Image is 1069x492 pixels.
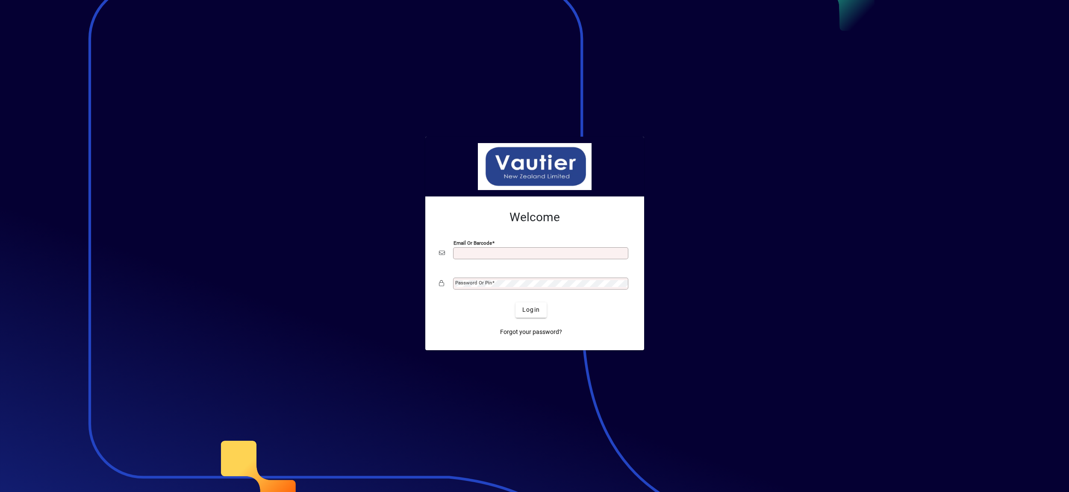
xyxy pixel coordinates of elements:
mat-label: Email or Barcode [454,240,492,246]
mat-label: Password or Pin [455,280,492,286]
button: Login [515,302,547,318]
a: Forgot your password? [497,325,565,340]
span: Forgot your password? [500,328,562,337]
span: Login [522,305,540,314]
h2: Welcome [439,210,630,225]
